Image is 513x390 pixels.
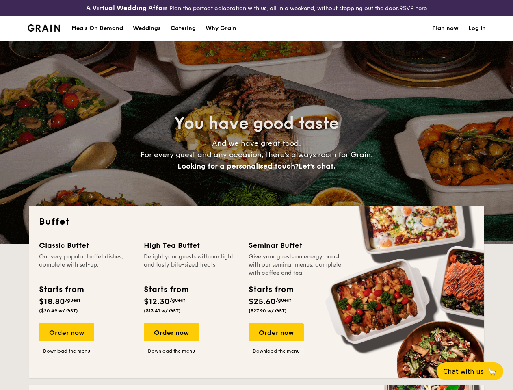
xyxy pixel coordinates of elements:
div: Starts from [249,284,293,296]
h2: Buffet [39,215,474,228]
span: And we have great food. For every guest and any occasion, there’s always room for Grain. [141,139,373,171]
a: Plan now [432,16,459,41]
img: Grain [28,24,61,32]
span: /guest [65,297,80,303]
a: Download the menu [39,348,94,354]
div: Why Grain [206,16,236,41]
div: High Tea Buffet [144,240,239,251]
a: Download the menu [249,348,304,354]
div: Our very popular buffet dishes, complete with set-up. [39,253,134,277]
div: Delight your guests with our light and tasty bite-sized treats. [144,253,239,277]
div: Order now [39,323,94,341]
div: Give your guests an energy boost with our seminar menus, complete with coffee and tea. [249,253,344,277]
div: Classic Buffet [39,240,134,251]
span: $25.60 [249,297,276,307]
div: Seminar Buffet [249,240,344,251]
div: Starts from [39,284,83,296]
span: 🦙 [487,367,497,376]
span: /guest [170,297,185,303]
span: Looking for a personalised touch? [177,162,299,171]
span: ($13.41 w/ GST) [144,308,181,314]
span: $12.30 [144,297,170,307]
a: Weddings [128,16,166,41]
a: Why Grain [201,16,241,41]
div: Order now [144,323,199,341]
a: Meals On Demand [67,16,128,41]
a: Download the menu [144,348,199,354]
a: Log in [468,16,486,41]
h1: Catering [171,16,196,41]
a: Logotype [28,24,61,32]
span: ($27.90 w/ GST) [249,308,287,314]
span: Let's chat. [299,162,336,171]
div: Plan the perfect celebration with us, all in a weekend, without stepping out the door. [86,3,428,13]
div: Starts from [144,284,188,296]
span: $18.80 [39,297,65,307]
h4: A Virtual Wedding Affair [86,3,168,13]
div: Order now [249,323,304,341]
div: Weddings [133,16,161,41]
span: You have good taste [174,114,339,133]
a: RSVP here [399,5,427,12]
span: ($20.49 w/ GST) [39,308,78,314]
button: Chat with us🦙 [437,362,503,380]
span: Chat with us [443,368,484,375]
div: Meals On Demand [71,16,123,41]
span: /guest [276,297,291,303]
a: Catering [166,16,201,41]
